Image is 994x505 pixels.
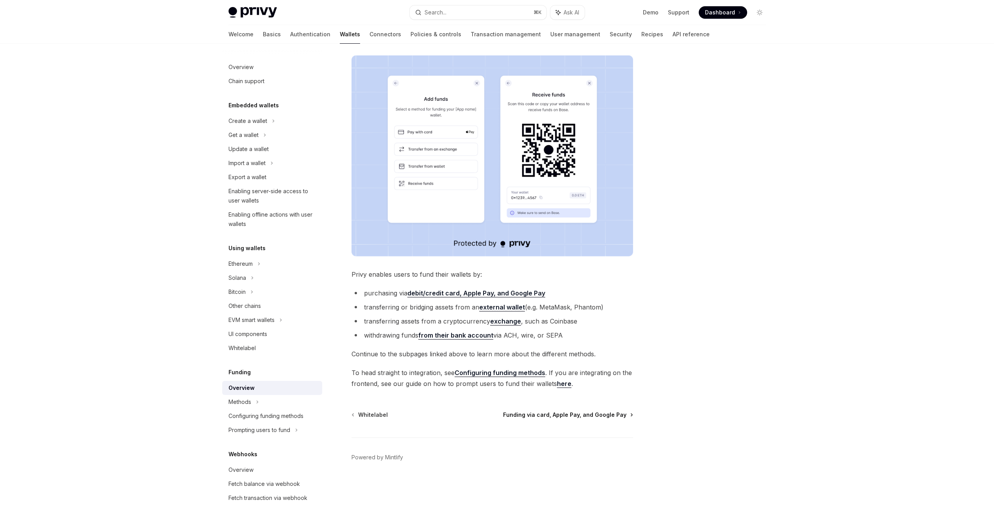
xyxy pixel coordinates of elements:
div: Overview [228,62,253,72]
a: Enabling offline actions with user wallets [222,208,322,231]
div: Methods [228,397,251,407]
a: Wallets [340,25,360,44]
a: external wallet [479,303,525,311]
div: Whitelabel [228,343,256,353]
a: Fetch transaction via webhook [222,491,322,505]
a: from their bank account [418,331,493,340]
a: Powered by Mintlify [352,453,403,461]
a: Enabling server-side access to user wallets [222,184,322,208]
div: Other chains [228,301,261,311]
li: transferring assets from a cryptocurrency , such as Coinbase [352,316,633,327]
a: Transaction management [471,25,541,44]
div: Prompting users to fund [228,425,290,435]
div: Chain support [228,76,264,86]
a: Chain support [222,74,322,88]
a: Whitelabel [352,411,388,419]
div: Enabling server-side access to user wallets [228,187,318,205]
li: transferring or bridging assets from an (e.g. MetaMask, Phantom) [352,302,633,313]
a: Overview [222,60,322,74]
h5: Embedded wallets [228,101,279,110]
div: Configuring funding methods [228,411,303,421]
a: Configuring funding methods [455,369,545,377]
a: Support [668,9,689,16]
a: Basics [263,25,281,44]
a: Demo [643,9,659,16]
span: Whitelabel [358,411,388,419]
a: Update a wallet [222,142,322,156]
span: To head straight to integration, see . If you are integrating on the frontend, see our guide on h... [352,367,633,389]
span: Dashboard [705,9,735,16]
a: Funding via card, Apple Pay, and Google Pay [503,411,632,419]
a: Authentication [290,25,330,44]
h5: Funding [228,368,251,377]
button: Toggle dark mode [753,6,766,19]
a: Fetch balance via webhook [222,477,322,491]
h5: Webhooks [228,450,257,459]
div: EVM smart wallets [228,315,275,325]
h5: Using wallets [228,244,266,253]
a: UI components [222,327,322,341]
a: Overview [222,381,322,395]
a: here [557,380,571,388]
div: Enabling offline actions with user wallets [228,210,318,229]
div: Ethereum [228,259,253,269]
div: Solana [228,273,246,283]
a: Overview [222,463,322,477]
span: Privy enables users to fund their wallets by: [352,269,633,280]
li: withdrawing funds via ACH, wire, or SEPA [352,330,633,341]
a: Welcome [228,25,253,44]
strong: exchange [490,317,521,325]
div: Export a wallet [228,172,266,182]
a: Connectors [369,25,401,44]
button: Ask AI [550,5,585,20]
li: purchasing via [352,288,633,299]
div: Import a wallet [228,158,266,168]
span: Continue to the subpages linked above to learn more about the different methods. [352,349,633,359]
img: images/Funding.png [352,55,633,256]
span: Funding via card, Apple Pay, and Google Pay [503,411,626,419]
a: Whitelabel [222,341,322,355]
div: Fetch balance via webhook [228,479,300,489]
a: Other chains [222,299,322,313]
div: Update a wallet [228,144,269,154]
div: Search... [425,8,446,17]
a: Recipes [641,25,663,44]
span: Ask AI [564,9,579,16]
a: Policies & controls [410,25,461,44]
span: ⌘ K [534,9,542,16]
div: Fetch transaction via webhook [228,493,307,503]
div: Overview [228,383,255,393]
div: UI components [228,329,267,339]
div: Bitcoin [228,287,246,297]
button: Search...⌘K [410,5,546,20]
strong: debit/credit card, Apple Pay, and Google Pay [407,289,545,297]
div: Overview [228,465,253,475]
a: debit/credit card, Apple Pay, and Google Pay [407,289,545,297]
a: exchange [490,317,521,325]
div: Get a wallet [228,130,259,140]
div: Create a wallet [228,116,267,126]
img: light logo [228,7,277,18]
strong: external wallet [479,303,525,311]
a: User management [550,25,600,44]
a: Dashboard [699,6,747,19]
a: Export a wallet [222,170,322,184]
a: Configuring funding methods [222,409,322,423]
a: API reference [673,25,710,44]
a: Security [610,25,632,44]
